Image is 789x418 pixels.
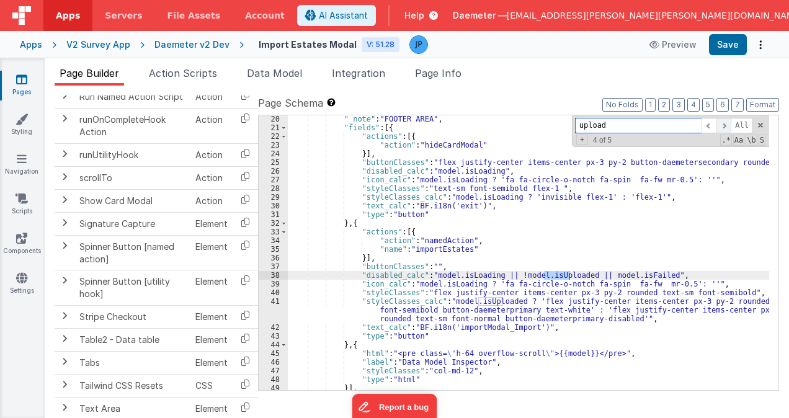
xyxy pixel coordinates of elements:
[74,306,190,329] td: Stripe Checkout
[672,98,685,112] button: 3
[602,98,643,112] button: No Folds
[190,375,233,398] td: CSS
[190,329,233,352] td: Element
[259,236,288,245] div: 34
[259,358,288,367] div: 46
[319,9,368,22] span: AI Assistant
[259,323,288,332] div: 42
[190,235,233,270] td: Element
[716,98,729,112] button: 6
[259,367,288,375] div: 47
[74,85,190,108] td: Run Named Action Script
[190,143,233,166] td: Action
[190,306,233,329] td: Element
[190,85,233,108] td: Action
[247,67,302,79] span: Data Model
[259,332,288,340] div: 43
[74,270,190,306] td: Spinner Button [utility hook]
[66,38,130,51] div: V2 Survey App
[752,36,769,53] button: Options
[259,202,288,210] div: 30
[259,245,288,254] div: 35
[259,193,288,202] div: 29
[259,228,288,236] div: 33
[74,108,190,143] td: runOnCompleteHook Action
[149,67,217,79] span: Action Scripts
[404,9,424,22] span: Help
[658,98,670,112] button: 2
[56,9,80,22] span: Apps
[190,270,233,306] td: Element
[190,108,233,143] td: Action
[259,297,288,323] div: 41
[687,98,700,112] button: 4
[709,34,747,55] button: Save
[74,189,190,212] td: Show Card Modal
[575,118,702,133] input: Search for
[259,132,288,141] div: 22
[259,40,357,49] h4: Import Estates Modal
[74,212,190,235] td: Signature Capture
[645,98,656,112] button: 1
[259,280,288,288] div: 39
[702,98,714,112] button: 5
[746,98,779,112] button: Format
[74,235,190,270] td: Spinner Button [named action]
[259,254,288,262] div: 36
[259,288,288,297] div: 40
[74,352,190,375] td: Tabs
[190,189,233,212] td: Action
[259,340,288,349] div: 44
[259,271,288,280] div: 38
[588,136,617,145] span: 4 of 5
[258,96,323,110] span: Page Schema
[453,9,507,22] span: Daemeter —
[60,67,119,79] span: Page Builder
[332,67,385,79] span: Integration
[259,123,288,132] div: 21
[731,118,753,133] span: Alt-Enter
[74,166,190,189] td: scrollTo
[362,37,399,52] div: V: 51.28
[259,141,288,149] div: 23
[259,115,288,123] div: 20
[733,135,744,146] span: CaseSensitive Search
[190,352,233,375] td: Element
[259,210,288,219] div: 31
[259,184,288,193] div: 28
[259,176,288,184] div: 27
[259,158,288,167] div: 25
[297,5,376,26] button: AI Assistant
[415,67,461,79] span: Page Info
[410,36,427,53] img: a41dce7e181e323607a25eae156eacc5
[105,9,142,22] span: Servers
[759,135,765,146] span: Search In Selection
[746,135,757,146] span: Whole Word Search
[720,135,731,146] span: RegExp Search
[74,375,190,398] td: Tailwind CSS Resets
[576,135,588,145] span: Toggel Replace mode
[154,38,230,51] div: Daemeter v2 Dev
[190,212,233,235] td: Element
[259,384,288,393] div: 49
[259,375,288,384] div: 48
[74,143,190,166] td: runUtilityHook
[259,149,288,158] div: 24
[74,329,190,352] td: Table2 - Data table
[259,219,288,228] div: 32
[190,166,233,189] td: Action
[731,98,744,112] button: 7
[259,167,288,176] div: 26
[642,35,704,55] button: Preview
[20,38,42,51] div: Apps
[259,262,288,271] div: 37
[167,9,221,22] span: File Assets
[259,349,288,358] div: 45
